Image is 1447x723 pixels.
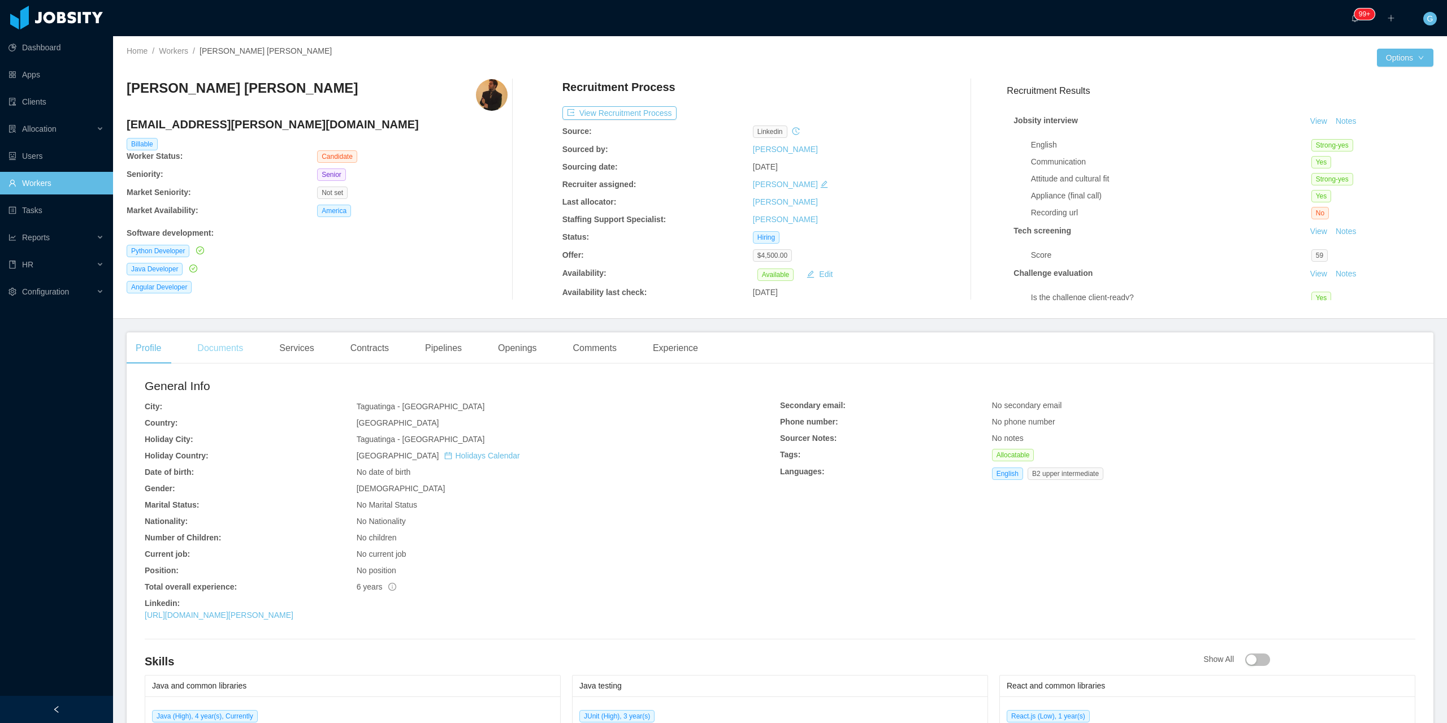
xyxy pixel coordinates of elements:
[564,332,626,364] div: Comments
[1028,467,1103,480] span: B2 upper intermediate
[753,125,787,138] span: linkedin
[145,533,221,542] b: Number of Children:
[194,246,204,255] a: icon: check-circle
[992,449,1034,461] span: Allocatable
[1331,267,1361,281] button: Notes
[127,245,189,257] span: Python Developer
[357,402,485,411] span: Taguatinga - [GEOGRAPHIC_DATA]
[1031,156,1311,168] div: Communication
[127,188,191,197] b: Market Seniority:
[1311,249,1328,262] span: 59
[562,109,677,118] a: icon: exportView Recruitment Process
[1031,292,1311,304] div: Is the challenge client-ready?
[357,500,417,509] span: No Marital Status
[357,451,520,460] span: [GEOGRAPHIC_DATA]
[127,116,508,132] h4: [EMAIL_ADDRESS][PERSON_NAME][DOMAIN_NAME]
[8,90,104,113] a: icon: auditClients
[8,233,16,241] i: icon: line-chart
[579,676,981,696] div: Java testing
[145,484,175,493] b: Gender:
[562,162,618,171] b: Sourcing date:
[145,500,199,509] b: Marital Status:
[1311,139,1353,151] span: Strong-yes
[127,151,183,161] b: Worker Status:
[1007,84,1433,98] h3: Recruitment Results
[8,36,104,59] a: icon: pie-chartDashboard
[357,582,396,591] span: 6 years
[1031,190,1311,202] div: Appliance (final call)
[145,582,237,591] b: Total overall experience:
[8,199,104,222] a: icon: profileTasks
[127,206,198,215] b: Market Availability:
[753,197,818,206] a: [PERSON_NAME]
[562,232,589,241] b: Status:
[200,46,332,55] span: [PERSON_NAME] [PERSON_NAME]
[562,180,636,189] b: Recruiter assigned:
[1306,227,1331,236] a: View
[992,401,1062,410] span: No secondary email
[152,46,154,55] span: /
[1354,8,1375,20] sup: 221
[476,79,508,111] img: 8b8dc54d-342a-493a-aa26-cc026458685f_672160e2e2aec-400w.png
[992,417,1055,426] span: No phone number
[22,233,50,242] span: Reports
[145,435,193,444] b: Holiday City:
[1007,710,1090,722] span: React.js (Low), 1 year(s)
[8,261,16,269] i: icon: book
[1377,49,1433,67] button: Optionsicon: down
[992,434,1024,443] span: No notes
[780,401,846,410] b: Secondary email:
[8,288,16,296] i: icon: setting
[357,467,411,477] span: No date of birth
[152,710,258,722] span: Java (High), 4 year(s), Currently
[1311,207,1329,219] span: No
[562,288,647,297] b: Availability last check:
[357,418,439,427] span: [GEOGRAPHIC_DATA]
[753,231,779,244] span: Hiring
[357,566,396,575] span: No position
[145,517,188,526] b: Nationality:
[341,332,398,364] div: Contracts
[127,170,163,179] b: Seniority:
[193,46,195,55] span: /
[1331,225,1361,239] button: Notes
[562,197,617,206] b: Last allocator:
[22,124,57,133] span: Allocation
[127,281,192,293] span: Angular Developer
[145,566,179,575] b: Position:
[753,288,778,297] span: [DATE]
[1427,12,1433,25] span: G
[1311,156,1332,168] span: Yes
[145,467,194,477] b: Date of birth:
[562,269,606,278] b: Availability:
[145,653,1203,669] h4: Skills
[145,418,177,427] b: Country:
[357,517,406,526] span: No Nationality
[22,287,69,296] span: Configuration
[1351,14,1359,22] i: icon: bell
[562,215,666,224] b: Staffing Support Specialist:
[22,260,33,269] span: HR
[1013,226,1071,235] strong: Tech screening
[317,187,348,199] span: Not set
[562,145,608,154] b: Sourced by:
[145,611,293,620] a: [URL][DOMAIN_NAME][PERSON_NAME]
[145,599,180,608] b: Linkedin:
[792,127,800,135] i: icon: history
[753,215,818,224] a: [PERSON_NAME]
[270,332,323,364] div: Services
[780,434,837,443] b: Sourcer Notes:
[1311,292,1332,304] span: Yes
[357,549,406,559] span: No current job
[159,46,188,55] a: Workers
[444,451,519,460] a: icon: calendarHolidays Calendar
[1203,655,1270,664] span: Show All
[644,332,707,364] div: Experience
[187,264,197,273] a: icon: check-circle
[1007,676,1408,696] div: React and common libraries
[357,533,397,542] span: No children
[780,417,838,426] b: Phone number:
[753,180,818,189] a: [PERSON_NAME]
[1031,173,1311,185] div: Attitude and cultural fit
[753,162,778,171] span: [DATE]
